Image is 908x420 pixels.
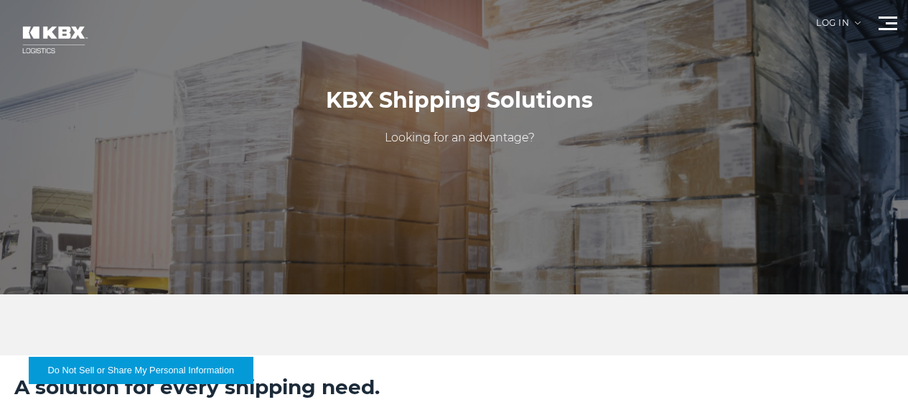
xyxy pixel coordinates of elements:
[326,129,593,146] p: Looking for an advantage?
[29,357,253,384] button: Do Not Sell or Share My Personal Information
[816,19,861,38] div: Log in
[855,22,861,24] img: arrow
[326,86,593,115] h1: KBX Shipping Solutions
[14,373,894,401] h2: A solution for every shipping need.
[836,351,908,420] iframe: Chat Widget
[11,14,97,65] img: kbx logo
